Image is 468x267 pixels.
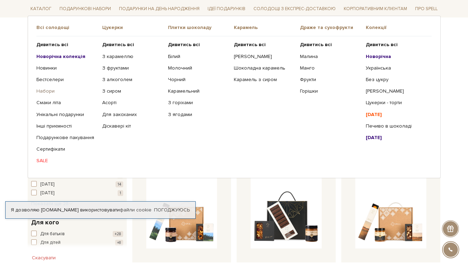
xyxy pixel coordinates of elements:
[102,100,163,106] a: Асорті
[36,77,97,83] a: Бестселери
[36,123,97,129] a: Інші приємності
[168,42,200,48] b: Дивитись всі
[40,231,65,238] span: Для батьків
[31,181,123,188] button: [DATE] 14
[36,111,97,117] a: Унікальні подарунки
[102,24,168,31] span: Цукерки
[28,3,54,14] a: Каталог
[36,158,97,164] a: SALE
[113,231,123,237] span: +28
[36,53,85,59] b: Новорічна колекція
[366,24,432,31] span: Колекції
[31,218,59,227] span: Для кого
[366,135,382,140] b: [DATE]
[116,181,123,187] span: 14
[36,42,97,48] a: Дивитись всі
[102,42,163,48] a: Дивитись всі
[366,53,391,59] b: Новорічна
[36,100,97,106] a: Смаки літа
[234,42,294,48] a: Дивитись всі
[168,24,234,31] span: Плитки шоколаду
[31,200,73,207] button: Показати ще 28
[36,88,97,94] a: Набори
[366,65,426,71] a: Українська
[300,42,332,48] b: Дивитись всі
[31,201,73,207] span: Показати ще 28
[168,53,229,59] a: Білий
[40,190,54,197] span: [DATE]
[102,65,163,71] a: З фруктами
[36,135,97,141] a: Подарункове пакування
[234,42,266,48] b: Дивитись всі
[366,123,426,129] a: Печиво в шоколаді
[300,65,361,71] a: Манго
[168,100,229,106] a: З горіхами
[102,53,163,59] a: З карамеллю
[40,248,63,255] span: Для друзів
[28,16,441,178] div: Каталог
[28,252,60,264] button: Скасувати
[234,77,294,83] a: Карамель з сиром
[366,88,426,94] a: [PERSON_NAME]
[40,239,61,246] span: Для дітей
[118,190,123,196] span: 1
[300,77,361,83] a: Фрукти
[366,77,426,83] a: Без цукру
[31,190,123,197] button: [DATE] 1
[102,77,163,83] a: З алкоголем
[168,77,229,83] a: Чорний
[6,207,195,213] div: Я дозволяю [DOMAIN_NAME] використовувати
[300,42,361,48] a: Дивитись всі
[120,207,152,213] a: файли cookie
[168,88,229,94] a: Карамельний
[102,42,134,48] b: Дивитись всі
[300,88,361,94] a: Горішки
[168,42,229,48] a: Дивитись всі
[366,42,398,48] b: Дивитись всі
[57,3,114,14] a: Подарункові набори
[234,24,300,31] span: Карамель
[36,53,97,59] a: Новорічна колекція
[300,24,366,31] span: Драже та сухофрукти
[168,111,229,117] a: З ягодами
[115,240,123,246] span: +8
[366,53,426,59] a: Новорічна
[36,146,97,152] a: Сертифікати
[31,239,123,246] button: Для дітей +8
[168,65,229,71] a: Молочний
[300,53,361,59] a: Малина
[40,181,54,188] span: [DATE]
[102,88,163,94] a: З сиром
[102,123,163,129] a: Діскавері кіт
[205,3,248,14] a: Ідеї подарунків
[366,42,426,48] a: Дивитись всі
[366,135,426,141] a: [DATE]
[412,3,440,14] a: Про Spell
[366,100,426,106] a: Цукерки - торти
[36,42,68,48] b: Дивитись всі
[341,3,410,14] a: Корпоративним клієнтам
[234,65,294,71] a: Шоколадна карамель
[36,65,97,71] a: Новинки
[116,3,202,14] a: Подарунки на День народження
[234,53,294,59] a: [PERSON_NAME]
[251,3,338,15] a: Солодощі з експрес-доставкою
[31,248,123,255] button: Для друзів +56
[102,111,163,117] a: Для закоханих
[154,207,190,213] a: Погоджуюсь
[366,111,426,117] a: [DATE]
[31,231,123,238] button: Для батьків +28
[36,24,102,31] span: Всі солодощі
[366,111,382,117] b: [DATE]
